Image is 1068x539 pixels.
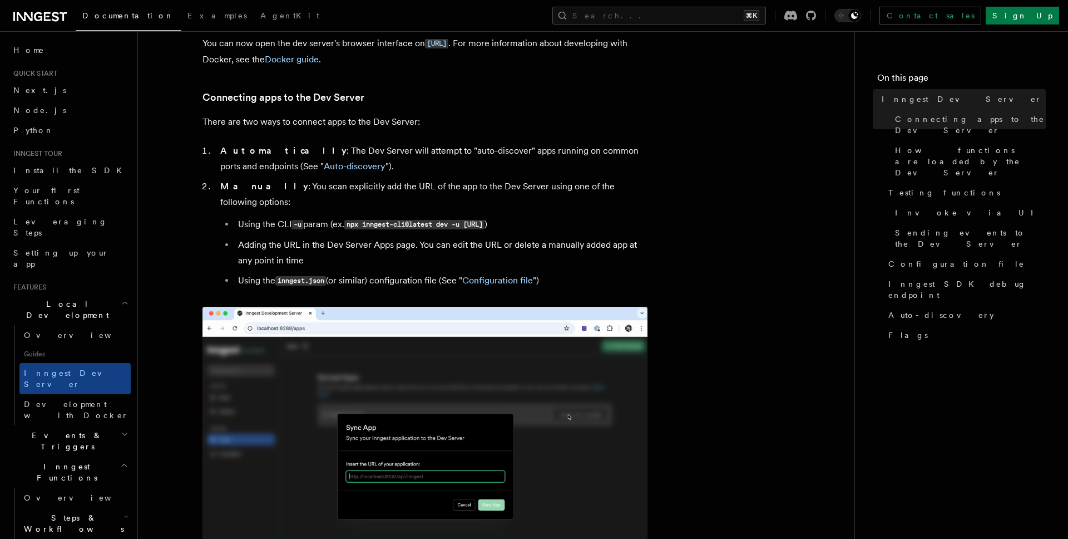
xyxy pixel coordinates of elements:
a: Inngest Dev Server [19,363,131,394]
a: Documentation [76,3,181,31]
button: Inngest Functions [9,457,131,488]
button: Search...⌘K [552,7,766,24]
span: Flags [888,330,928,341]
span: Events & Triggers [9,430,121,452]
li: Using the (or similar) configuration file (See " ") [235,273,647,289]
a: Home [9,40,131,60]
a: Inngest Dev Server [877,89,1046,109]
a: Setting up your app [9,243,131,274]
a: Connecting apps to the Dev Server [202,90,364,105]
span: Setting up your app [13,248,109,268]
a: Connecting apps to the Dev Server [891,109,1046,140]
span: Home [13,45,44,56]
a: Development with Docker [19,394,131,425]
h4: On this page [877,71,1046,89]
code: inngest.json [275,276,326,286]
span: Inngest tour [9,149,62,158]
span: Inngest Dev Server [882,94,1042,105]
a: Sending events to the Dev Server [891,223,1046,254]
a: Auto-discovery [884,305,1046,325]
span: How functions are loaded by the Dev Server [895,145,1046,178]
span: Testing functions [888,187,1000,198]
a: Auto-discovery [324,161,385,171]
a: Node.js [9,100,131,120]
a: Overview [19,325,131,345]
span: Local Development [9,298,121,321]
span: Connecting apps to the Dev Server [895,114,1046,136]
a: Contact sales [879,7,981,24]
button: Steps & Workflows [19,508,131,539]
span: Node.js [13,106,66,115]
button: Local Development [9,294,131,325]
kbd: ⌘K [744,10,759,21]
code: -u [291,220,303,229]
a: Sign Up [986,7,1059,24]
a: Flags [884,325,1046,345]
button: Events & Triggers [9,425,131,457]
a: Inngest SDK debug endpoint [884,274,1046,305]
span: Development with Docker [24,400,128,420]
li: : You scan explicitly add the URL of the app to the Dev Server using one of the following options: [217,179,647,289]
div: Local Development [9,325,131,425]
span: Inngest Functions [9,461,120,483]
a: Docker guide [265,54,319,65]
p: You can now open the dev server's browser interface on . For more information about developing wi... [202,36,647,67]
span: Overview [24,331,139,340]
span: Auto-discovery [888,310,994,321]
span: Python [13,126,54,135]
span: Leveraging Steps [13,217,107,237]
span: Your first Functions [13,186,80,206]
a: Your first Functions [9,180,131,212]
code: npx inngest-cli@latest dev -u [URL] [344,220,484,229]
a: Install the SDK [9,160,131,180]
a: Testing functions [884,183,1046,203]
a: Overview [19,488,131,508]
span: Examples [187,11,247,20]
button: Toggle dark mode [834,9,861,22]
a: [URL] [425,38,448,48]
a: Configuration file [462,275,533,286]
p: There are two ways to connect apps to the Dev Server: [202,114,647,130]
span: Configuration file [888,258,1025,269]
a: AgentKit [254,3,326,30]
strong: Automatically [220,145,347,156]
li: Adding the URL in the Dev Server Apps page. You can edit the URL or delete a manually added app a... [235,237,647,268]
li: Using the CLI param (ex. ) [235,217,647,233]
span: AgentKit [260,11,319,20]
span: Features [9,283,46,292]
span: Overview [24,493,139,502]
span: Invoke via UI [895,207,1043,218]
a: Examples [181,3,254,30]
span: Next.js [13,86,66,95]
span: Install the SDK [13,166,128,175]
a: How functions are loaded by the Dev Server [891,140,1046,183]
span: Inngest SDK debug endpoint [888,278,1046,301]
a: Configuration file [884,254,1046,274]
span: Documentation [82,11,174,20]
span: Guides [19,345,131,363]
a: Leveraging Steps [9,212,131,243]
code: [URL] [425,39,448,48]
span: Steps & Workflows [19,512,124,535]
span: Quick start [9,69,57,78]
span: Sending events to the Dev Server [895,227,1046,249]
span: Inngest Dev Server [24,369,119,389]
li: : The Dev Server will attempt to "auto-discover" apps running on common ports and endpoints (See ... [217,143,647,174]
a: Invoke via UI [891,203,1046,223]
a: Python [9,120,131,140]
strong: Manually [220,181,308,192]
a: Next.js [9,80,131,100]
